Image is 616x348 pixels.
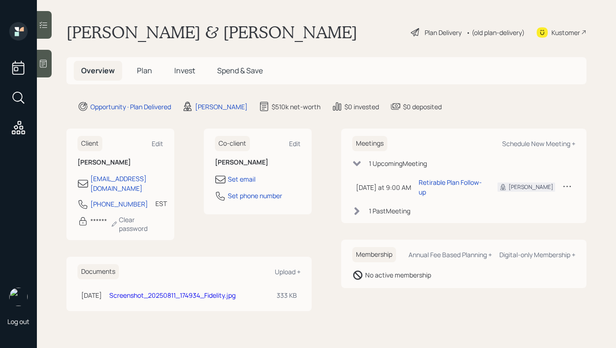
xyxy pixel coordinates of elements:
[81,290,102,300] div: [DATE]
[352,136,387,151] h6: Meetings
[425,28,462,37] div: Plan Delivery
[499,250,575,259] div: Digital-only Membership +
[365,270,431,280] div: No active membership
[403,102,442,112] div: $0 deposited
[9,288,28,306] img: hunter_neumayer.jpg
[90,199,148,209] div: [PHONE_NUMBER]
[277,290,297,300] div: 333 KB
[77,264,119,279] h6: Documents
[195,102,248,112] div: [PERSON_NAME]
[228,191,282,201] div: Set phone number
[7,317,30,326] div: Log out
[356,183,411,192] div: [DATE] at 9:00 AM
[81,65,115,76] span: Overview
[174,65,195,76] span: Invest
[466,28,525,37] div: • (old plan-delivery)
[289,139,301,148] div: Edit
[228,174,255,184] div: Set email
[344,102,379,112] div: $0 invested
[66,22,357,42] h1: [PERSON_NAME] & [PERSON_NAME]
[409,250,492,259] div: Annual Fee Based Planning +
[90,174,163,193] div: [EMAIL_ADDRESS][DOMAIN_NAME]
[215,136,250,151] h6: Co-client
[551,28,580,37] div: Kustomer
[137,65,152,76] span: Plan
[155,199,167,208] div: EST
[109,291,236,300] a: Screenshot_20250811_174934_Fidelity.jpg
[275,267,301,276] div: Upload +
[152,139,163,148] div: Edit
[77,136,102,151] h6: Client
[215,159,301,166] h6: [PERSON_NAME]
[369,206,410,216] div: 1 Past Meeting
[509,183,553,191] div: [PERSON_NAME]
[90,102,171,112] div: Opportunity · Plan Delivered
[217,65,263,76] span: Spend & Save
[502,139,575,148] div: Schedule New Meeting +
[419,177,483,197] div: Retirable Plan Follow-up
[77,159,163,166] h6: [PERSON_NAME]
[111,215,163,233] div: Clear password
[369,159,427,168] div: 1 Upcoming Meeting
[352,247,396,262] h6: Membership
[272,102,320,112] div: $510k net-worth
